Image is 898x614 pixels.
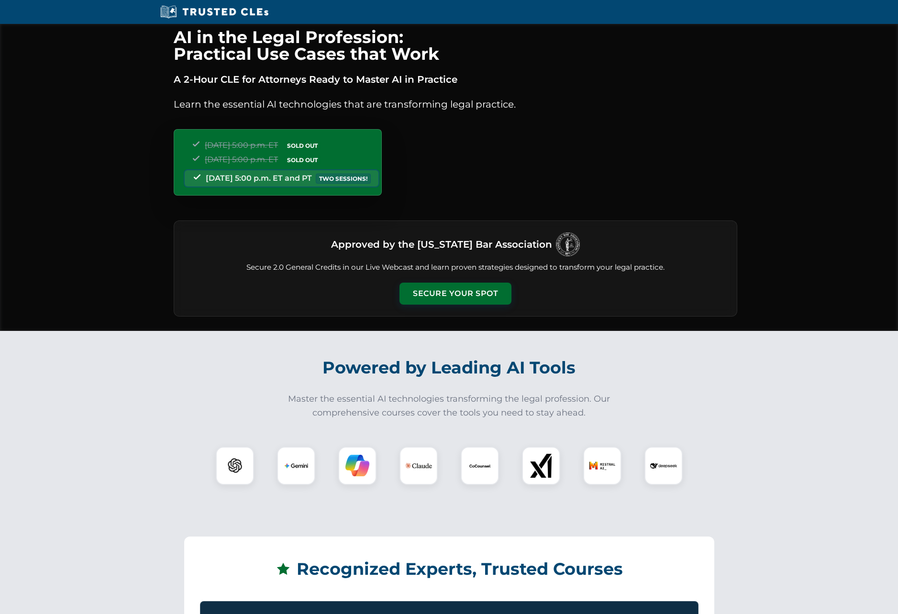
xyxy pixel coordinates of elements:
[405,452,432,479] img: Claude Logo
[174,97,737,112] p: Learn the essential AI technologies that are transforming legal practice.
[284,141,321,151] span: SOLD OUT
[174,72,737,87] p: A 2-Hour CLE for Attorneys Ready to Master AI in Practice
[205,141,278,150] span: [DATE] 5:00 p.m. ET
[345,454,369,478] img: Copilot Logo
[331,236,552,253] h3: Approved by the [US_STATE] Bar Association
[650,452,677,479] img: DeepSeek Logo
[284,454,308,478] img: Gemini Logo
[186,262,725,273] p: Secure 2.0 General Credits in our Live Webcast and learn proven strategies designed to transform ...
[644,447,683,485] div: DeepSeek
[174,29,737,62] h1: AI in the Legal Profession: Practical Use Cases that Work
[284,155,321,165] span: SOLD OUT
[205,155,278,164] span: [DATE] 5:00 p.m. ET
[461,447,499,485] div: CoCounsel
[157,5,272,19] img: Trusted CLEs
[221,452,249,480] img: ChatGPT Logo
[583,447,621,485] div: Mistral AI
[399,447,438,485] div: Claude
[282,392,617,420] p: Master the essential AI technologies transforming the legal profession. Our comprehensive courses...
[216,447,254,485] div: ChatGPT
[338,447,377,485] div: Copilot
[522,447,560,485] div: xAI
[200,552,698,586] h2: Recognized Experts, Trusted Courses
[184,351,714,384] h2: Powered by Leading AI Tools
[277,447,315,485] div: Gemini
[399,283,511,305] button: Secure Your Spot
[468,454,492,478] img: CoCounsel Logo
[589,452,616,479] img: Mistral AI Logo
[529,454,553,478] img: xAI Logo
[556,232,580,256] img: Logo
